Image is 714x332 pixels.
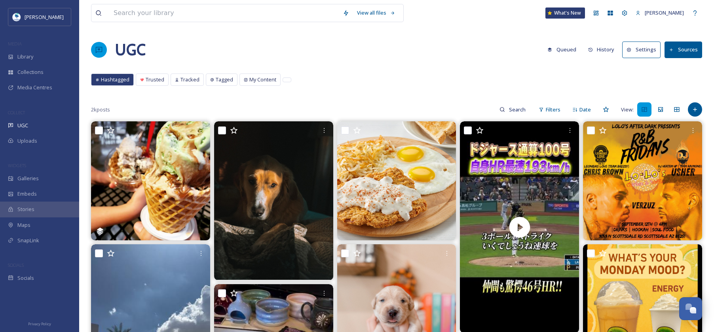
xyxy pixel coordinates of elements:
[545,8,585,19] a: What's New
[25,13,64,21] span: [PERSON_NAME]
[584,42,623,57] a: History
[91,121,210,240] img: 298795083_1310778702785284_3441987470687586328_n.webp
[632,5,688,21] a: [PERSON_NAME]
[584,42,619,57] button: History
[17,84,52,91] span: Media Centres
[622,41,665,58] a: Settings
[622,41,661,58] button: Settings
[249,76,276,83] span: My Content
[583,121,702,240] img: ISSA CHRIS🕺🏽 #BREEZYBOWL WEEK IN AZ. BUT OUR✌🏾HOUSE DJ's leonidas_love_ & djheatemup ARE STILL "U...
[17,175,39,182] span: Galleries
[17,237,39,244] span: SnapLink
[17,137,37,145] span: Uploads
[679,297,702,320] button: Open Chat
[546,106,560,113] span: Filters
[17,68,44,76] span: Collections
[17,53,33,60] span: Library
[17,122,28,129] span: UGC
[543,42,580,57] button: Queued
[8,41,22,47] span: MEDIA
[146,76,164,83] span: Trusted
[180,76,199,83] span: Tracked
[505,102,531,117] input: Search
[645,9,684,16] span: [PERSON_NAME]
[13,13,21,21] img: download.jpeg
[28,319,51,328] a: Privacy Policy
[8,262,24,268] span: SOCIALS
[353,5,399,21] a: View all files
[115,38,146,62] a: UGC
[579,106,591,113] span: Date
[8,162,26,168] span: WIDGETS
[216,76,233,83] span: Tagged
[665,41,702,58] button: Sources
[17,274,34,282] span: Socials
[28,321,51,326] span: Privacy Policy
[17,190,37,198] span: Embeds
[621,106,634,113] span: View:
[17,206,34,213] span: Stories
[8,109,25,115] span: COLLECT
[543,42,584,57] a: Queued
[214,121,333,280] img: Good morning, friends ☀️ . . . #goldenretriever #dogsofinstagram #chandler #chandlerbing #dog #pu...
[101,76,129,83] span: Hashtagged
[337,121,456,240] img: Serving up sunshine on a plate at villageinn ☀️🥞 Whether you’re a pancake purist or an omelet ent...
[110,4,339,22] input: Search your library
[17,221,30,229] span: Maps
[91,106,110,113] span: 2k posts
